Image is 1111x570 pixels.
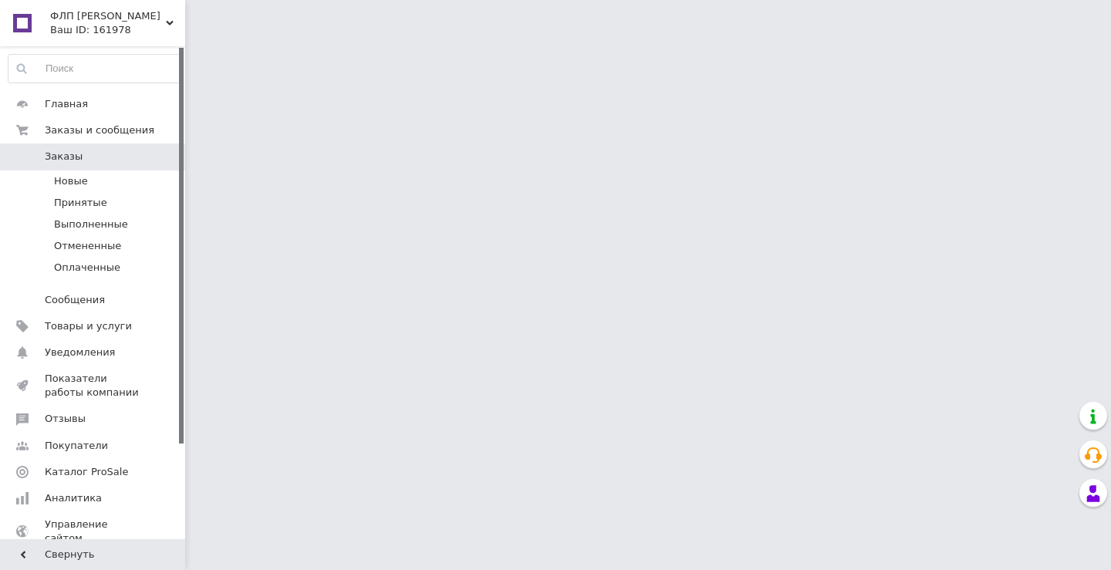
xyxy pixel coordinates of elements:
span: Оплаченные [54,261,120,275]
span: Сообщения [45,293,105,307]
span: Принятые [54,196,107,210]
span: Новые [54,174,88,188]
span: Управление сайтом [45,518,143,545]
span: Выполненные [54,218,128,231]
span: Заказы [45,150,83,164]
input: Поиск [8,55,181,83]
span: Аналитика [45,491,102,505]
span: ФЛП Остапец Д. В. [50,9,166,23]
span: Заказы и сообщения [45,123,154,137]
div: Ваш ID: 161978 [50,23,185,37]
span: Покупатели [45,439,108,453]
span: Главная [45,97,88,111]
span: Показатели работы компании [45,372,143,400]
span: Каталог ProSale [45,465,128,479]
span: Товары и услуги [45,319,132,333]
span: Уведомления [45,346,115,359]
span: Отмененные [54,239,121,253]
span: Отзывы [45,412,86,426]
